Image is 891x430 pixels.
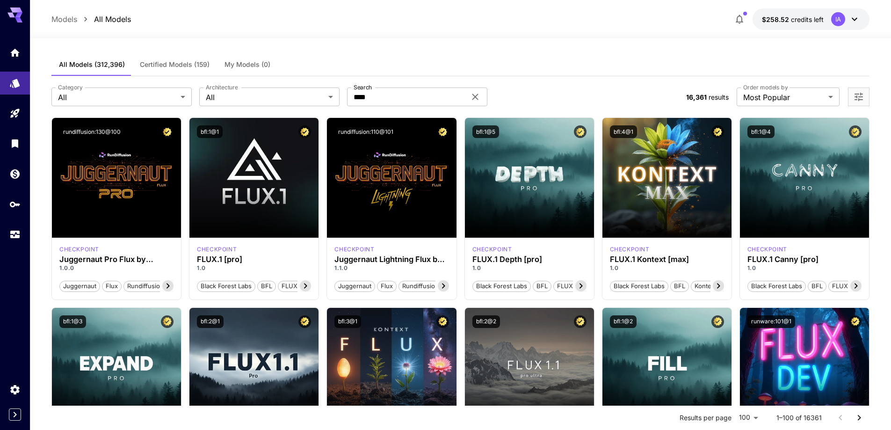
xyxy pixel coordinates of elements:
[60,282,100,291] span: juggernaut
[711,315,724,328] button: Certified Model – Vetted for best performance and includes a commercial license.
[140,60,210,69] span: Certified Models (159)
[124,282,167,291] span: rundiffusion
[278,280,321,292] button: FLUX.1 [pro]
[9,408,21,421] button: Expand sidebar
[377,282,396,291] span: flux
[258,282,275,291] span: BFL
[51,14,131,25] nav: breadcrumb
[691,282,720,291] span: Kontext
[711,125,724,138] button: Certified Model – Vetted for best performance and includes a commercial license.
[747,245,787,254] p: checkpoint
[334,245,374,254] div: FLUX.1 D
[472,264,587,272] p: 1.0
[9,384,21,395] div: Settings
[671,282,688,291] span: BFL
[472,280,531,292] button: Black Forest Labs
[399,282,442,291] span: rundiffusion
[853,91,864,103] button: Open more filters
[197,125,223,138] button: bfl:1@1
[161,315,174,328] button: Certified Model – Vetted for best performance and includes a commercial license.
[849,125,862,138] button: Certified Model – Vetted for best performance and includes a commercial license.
[197,282,255,291] span: Black Forest Labs
[257,280,276,292] button: BFL
[59,245,99,254] p: checkpoint
[776,413,822,423] p: 1–100 of 16361
[334,255,449,264] h3: Juggernaut Lightning Flux by RunDiffusion
[472,245,512,254] div: fluxpro
[472,315,500,328] button: bfl:2@2
[197,245,237,254] p: checkpoint
[670,280,689,292] button: BFL
[206,83,238,91] label: Architecture
[9,138,21,149] div: Library
[472,255,587,264] h3: FLUX.1 Depth [pro]
[197,255,311,264] div: FLUX.1 [pro]
[51,14,77,25] a: Models
[9,229,21,241] div: Usage
[747,280,806,292] button: Black Forest Labs
[747,255,862,264] h3: FLUX.1 Canny [pro]
[102,280,122,292] button: flux
[849,315,862,328] button: Certified Model – Vetted for best performance and includes a commercial license.
[298,315,311,328] button: Certified Model – Vetted for best performance and includes a commercial license.
[574,315,587,328] button: Certified Model – Vetted for best performance and includes a commercial license.
[533,280,551,292] button: BFL
[473,282,530,291] span: Black Forest Labs
[610,245,650,254] p: checkpoint
[610,125,637,138] button: bfl:4@1
[762,15,824,24] div: $258.52306
[225,60,270,69] span: My Models (0)
[743,92,825,103] span: Most Popular
[278,282,321,291] span: FLUX.1 [pro]
[743,83,788,91] label: Order models by
[59,315,86,328] button: bfl:1@3
[206,92,325,103] span: All
[197,264,311,272] p: 1.0
[747,125,775,138] button: bfl:1@4
[574,125,587,138] button: Certified Model – Vetted for best performance and includes a commercial license.
[58,92,177,103] span: All
[610,255,724,264] h3: FLUX.1 Kontext [max]
[747,245,787,254] div: fluxpro
[610,315,637,328] button: bfl:1@2
[808,280,826,292] button: BFL
[610,245,650,254] div: FLUX.1 Kontext [max]
[123,280,167,292] button: rundiffusion
[398,280,442,292] button: rundiffusion
[9,108,21,119] div: Playground
[59,125,124,138] button: rundiffusion:130@100
[59,60,125,69] span: All Models (312,396)
[554,282,616,291] span: FLUX.1 Depth [pro]
[472,125,499,138] button: bfl:1@5
[59,255,174,264] h3: Juggernaut Pro Flux by RunDiffusion
[691,280,720,292] button: Kontext
[9,74,21,86] div: Models
[161,125,174,138] button: Certified Model – Vetted for best performance and includes a commercial license.
[791,15,824,23] span: credits left
[850,408,869,427] button: Go to next page
[762,15,791,23] span: $258.52
[334,280,375,292] button: juggernaut
[747,315,795,328] button: runware:101@1
[747,264,862,272] p: 1.0
[436,315,449,328] button: Certified Model – Vetted for best performance and includes a commercial license.
[335,282,375,291] span: juggernaut
[610,282,668,291] span: Black Forest Labs
[102,282,121,291] span: flux
[680,413,732,423] p: Results per page
[59,280,100,292] button: juggernaut
[377,280,397,292] button: flux
[58,83,83,91] label: Category
[334,264,449,272] p: 1.1.0
[831,12,845,26] div: IA
[334,125,397,138] button: rundiffusion:110@101
[94,14,131,25] p: All Models
[735,411,761,424] div: 100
